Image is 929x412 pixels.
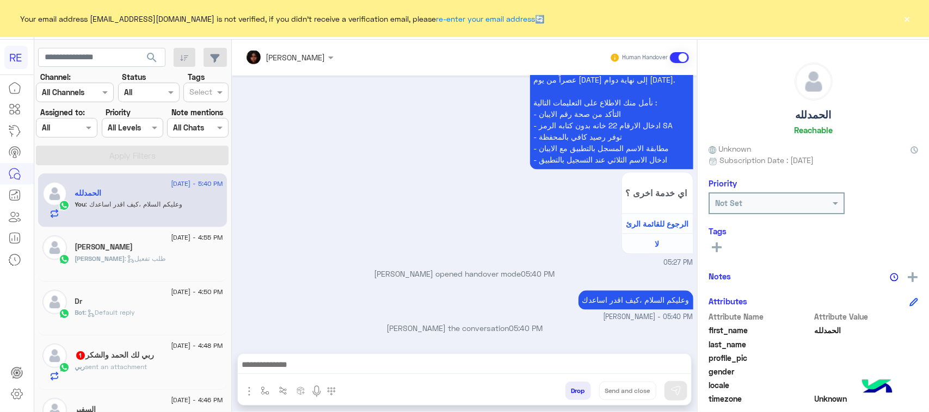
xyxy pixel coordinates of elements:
div: RE [4,46,28,69]
h6: Attributes [709,296,747,306]
img: send voice note [310,385,323,398]
img: send attachment [243,385,256,398]
h5: الحمدلله [75,189,102,198]
span: [DATE] - 4:55 PM [171,233,223,242]
p: [PERSON_NAME] the conversation [236,322,693,334]
h5: Dr [75,297,83,306]
button: select flow [256,382,274,399]
button: Send and close [599,382,656,400]
label: Note mentions [171,107,223,118]
span: [PERSON_NAME] - 05:40 PM [604,312,693,322]
p: [PERSON_NAME] opened handover mode [236,268,693,279]
button: Apply Filters [36,146,229,165]
span: timezone [709,393,813,404]
span: Attribute Value [815,311,919,322]
span: [DATE] - 5:40 PM [171,179,223,189]
small: Human Handover [622,53,668,62]
img: select flow [261,386,269,395]
label: Status [122,71,146,83]
span: الحمدلله [815,324,919,336]
span: [DATE] - 4:48 PM [171,341,223,351]
span: null [815,379,919,391]
span: Unknown [709,143,751,154]
img: notes [890,273,899,282]
img: make a call [327,387,336,396]
h5: الحمدلله [796,109,832,121]
span: null [815,366,919,377]
img: defaultAdmin.png [795,63,832,100]
img: create order [297,386,305,395]
span: 05:40 PM [509,323,543,333]
label: Channel: [40,71,71,83]
span: search [145,51,158,64]
p: 2/9/2025, 5:40 PM [579,290,693,309]
img: defaultAdmin.png [42,344,67,368]
span: [DATE] - 4:46 PM [171,395,223,405]
img: WhatsApp [59,200,70,211]
span: 1 [76,351,85,360]
span: لا [655,239,660,248]
h6: Tags [709,226,918,236]
span: : طلب تفعيل [125,254,167,263]
span: locale [709,379,813,391]
span: Subscription Date : [DATE] [719,154,814,166]
button: create order [292,382,310,399]
h6: Notes [709,271,731,281]
img: add [908,272,918,282]
img: defaultAdmin.png [42,290,67,314]
h6: Priority [709,178,737,188]
img: Trigger scenario [279,386,287,395]
h5: ربي لك الحمد والشكر [75,351,155,360]
img: hulul-logo.png [858,369,896,407]
span: Attribute Name [709,311,813,322]
span: sent an attachment [85,363,147,371]
span: [DATE] - 4:50 PM [171,287,223,297]
button: Trigger scenario [274,382,292,399]
span: ربي [75,363,85,371]
button: × [902,13,913,24]
img: WhatsApp [59,308,70,319]
div: Select [188,86,212,100]
img: defaultAdmin.png [42,182,67,206]
span: وعليكم السلام ،كيف اقدر اساعدك [86,200,183,208]
label: Tags [188,71,205,83]
span: Bot [75,308,85,316]
h5: Abdulrahman Albalawi [75,242,133,252]
h6: Reachable [794,125,833,135]
span: [PERSON_NAME] [75,254,125,263]
span: 05:40 PM [521,269,555,278]
span: اي خدمة اخرى ؟ [626,188,689,198]
img: defaultAdmin.png [42,235,67,260]
a: re-enter your email address [436,14,536,23]
label: Assigned to: [40,107,85,118]
span: first_name [709,324,813,336]
img: WhatsApp [59,362,70,373]
img: send message [670,385,681,396]
span: الرجوع للقائمة الرئ [626,219,688,228]
span: profile_pic [709,352,813,364]
button: Drop [565,382,591,400]
span: You [75,200,86,208]
img: WhatsApp [59,254,70,265]
label: Priority [106,107,131,118]
span: Your email address [EMAIL_ADDRESS][DOMAIN_NAME] is not verified, if you didn't receive a verifica... [21,13,545,24]
span: Unknown [815,393,919,404]
span: 05:27 PM [664,258,693,268]
span: last_name [709,339,813,350]
span: gender [709,366,813,377]
button: search [139,48,165,71]
span: : Default reply [85,308,136,316]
